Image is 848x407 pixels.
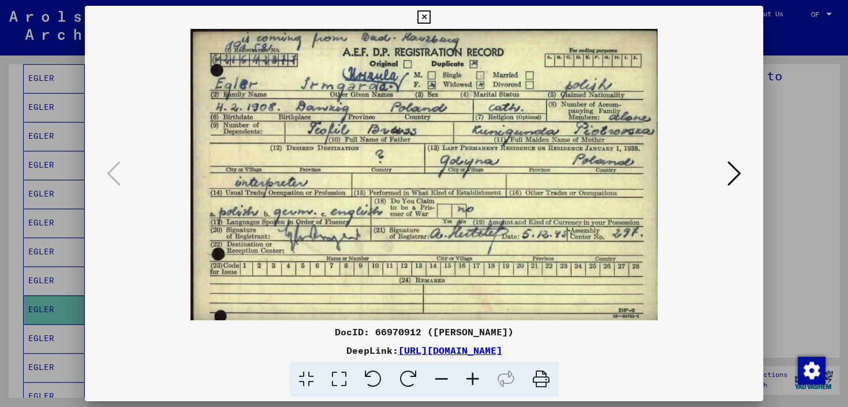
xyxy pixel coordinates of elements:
font: DeepLink: [346,345,398,356]
a: [URL][DOMAIN_NAME] [398,345,502,356]
font: DocID: 66970912 ([PERSON_NAME]) [335,326,514,338]
img: 001.jpg [124,29,724,320]
div: Zustimmung ändern [797,356,825,384]
img: Change consent [798,357,825,384]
